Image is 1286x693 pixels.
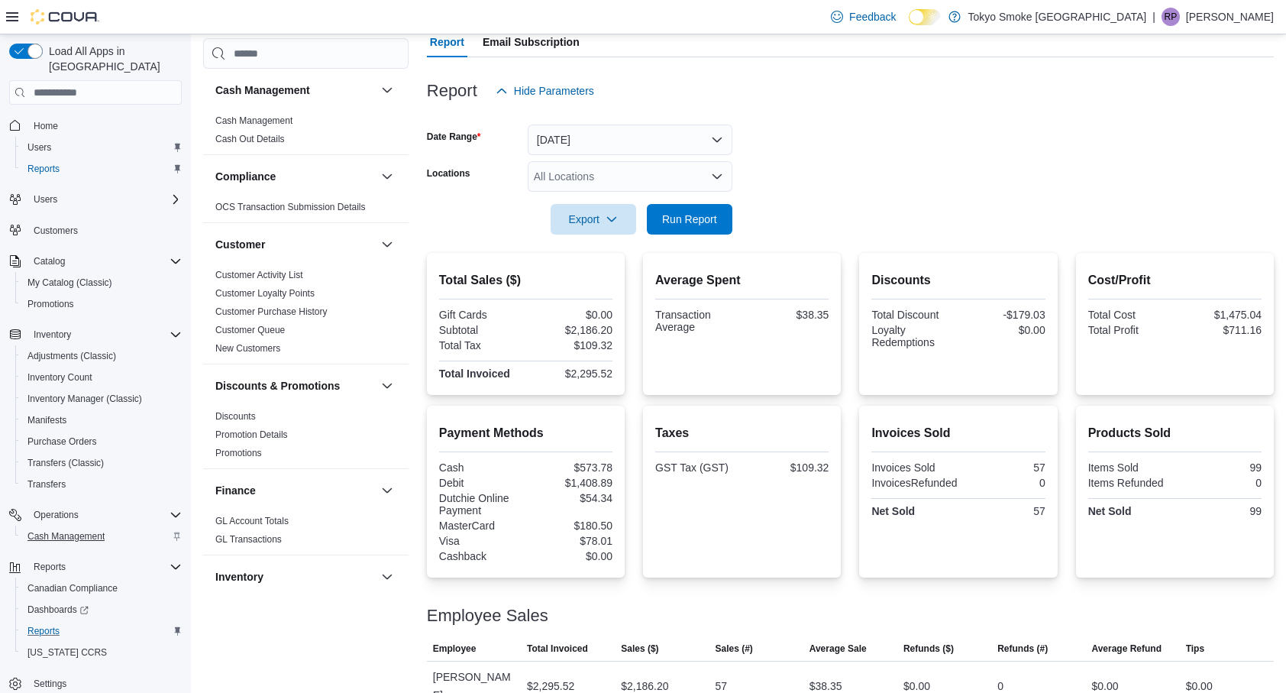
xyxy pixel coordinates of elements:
[27,163,60,175] span: Reports
[27,252,71,270] button: Catalog
[514,83,594,99] span: Hide Parameters
[439,339,523,351] div: Total Tax
[215,270,303,280] a: Customer Activity List
[711,170,723,183] button: Open list of options
[15,599,188,620] a: Dashboards
[203,112,409,154] div: Cash Management
[439,461,523,474] div: Cash
[215,533,282,546] span: GL Transactions
[1088,309,1172,321] div: Total Cost
[215,201,366,213] span: OCS Transaction Submission Details
[871,309,955,321] div: Total Discount
[551,204,636,235] button: Export
[849,9,896,24] span: Feedback
[21,347,122,365] a: Adjustments (Classic)
[439,477,523,489] div: Debit
[871,324,955,348] div: Loyalty Redemptions
[439,424,612,442] h2: Payment Methods
[27,325,182,344] span: Inventory
[27,414,66,426] span: Manifests
[439,368,510,380] strong: Total Invoiced
[21,432,103,451] a: Purchase Orders
[21,454,182,472] span: Transfers (Classic)
[15,474,188,495] button: Transfers
[427,167,470,180] label: Locations
[963,477,1045,489] div: 0
[961,505,1045,517] div: 57
[215,342,280,355] span: New Customers
[34,255,65,267] span: Catalog
[215,515,289,527] span: GL Account Totals
[21,622,66,640] a: Reports
[528,309,612,321] div: $0.00
[27,222,84,240] a: Customers
[27,436,97,448] span: Purchase Orders
[3,219,188,241] button: Customers
[655,424,829,442] h2: Taxes
[15,620,188,642] button: Reports
[1088,424,1262,442] h2: Products Sold
[3,251,188,272] button: Catalog
[15,431,188,452] button: Purchase Orders
[21,368,182,387] span: Inventory Count
[997,643,1048,655] span: Refunds (#)
[560,204,627,235] span: Export
[215,410,256,423] span: Discounts
[378,167,396,186] button: Compliance
[527,643,588,655] span: Total Invoiced
[3,324,188,345] button: Inventory
[27,141,51,154] span: Users
[528,492,612,504] div: $54.34
[21,601,95,619] a: Dashboards
[27,530,105,542] span: Cash Management
[215,134,285,144] a: Cash Out Details
[15,272,188,293] button: My Catalog (Classic)
[21,411,73,429] a: Manifests
[203,512,409,555] div: Finance
[34,678,66,690] span: Settings
[439,550,523,562] div: Cashback
[1178,324,1262,336] div: $711.16
[1091,643,1162,655] span: Average Refund
[427,82,477,100] h3: Report
[27,506,182,524] span: Operations
[21,274,182,292] span: My Catalog (Classic)
[433,643,477,655] span: Employee
[21,579,124,597] a: Canadian Compliance
[215,269,303,281] span: Customer Activity List
[21,368,99,387] a: Inventory Count
[647,204,732,235] button: Run Report
[215,411,256,422] a: Discounts
[378,481,396,500] button: Finance
[215,83,375,98] button: Cash Management
[215,288,315,299] a: Customer Loyalty Points
[43,44,182,74] span: Load All Apps in [GEOGRAPHIC_DATA]
[662,212,717,227] span: Run Report
[21,475,72,494] a: Transfers
[34,509,79,521] span: Operations
[961,461,1045,474] div: 57
[15,137,188,158] button: Users
[27,115,182,134] span: Home
[871,461,955,474] div: Invoices Sold
[215,569,263,585] h3: Inventory
[21,390,148,408] a: Inventory Manager (Classic)
[215,448,262,458] a: Promotions
[871,271,1045,290] h2: Discounts
[1152,8,1155,26] p: |
[215,516,289,526] a: GL Account Totals
[27,625,60,637] span: Reports
[27,675,73,693] a: Settings
[27,190,63,209] button: Users
[21,347,182,365] span: Adjustments (Classic)
[215,343,280,354] a: New Customers
[21,138,57,157] a: Users
[215,569,375,585] button: Inventory
[215,429,288,441] span: Promotion Details
[215,169,375,184] button: Compliance
[1088,477,1172,489] div: Items Refunded
[21,160,182,178] span: Reports
[15,293,188,315] button: Promotions
[528,550,612,562] div: $0.00
[528,520,612,532] div: $180.50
